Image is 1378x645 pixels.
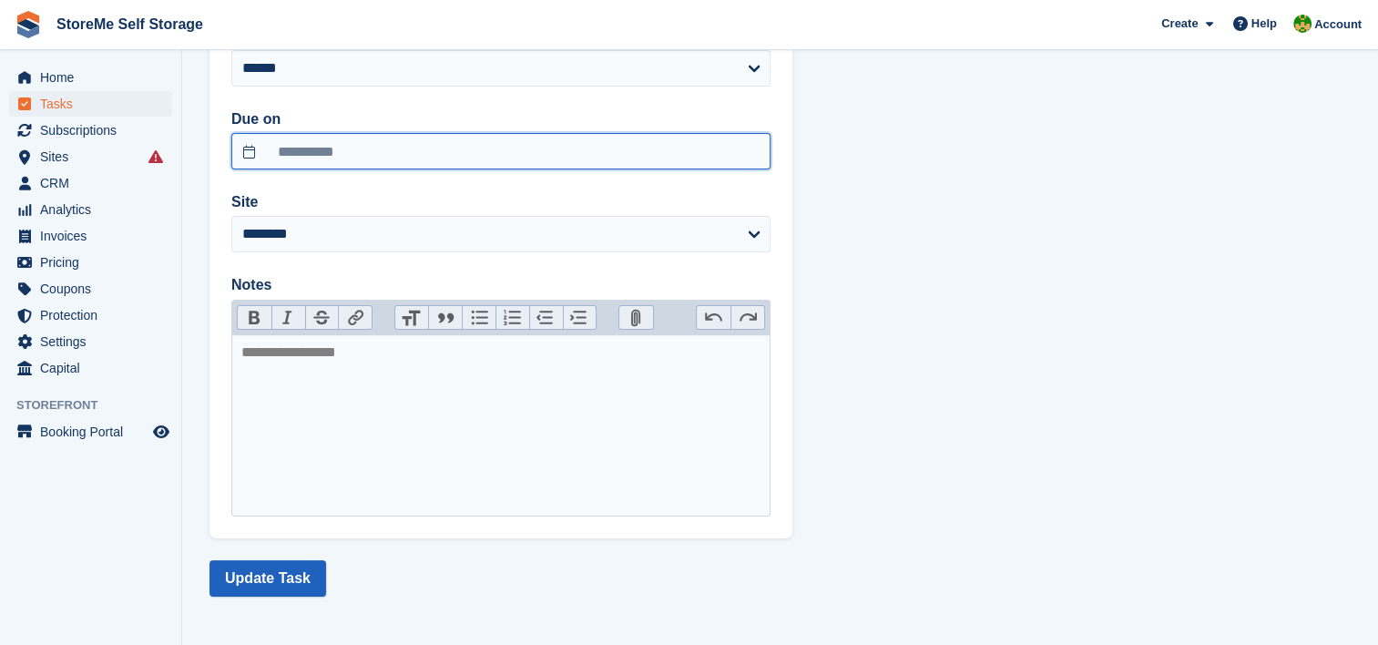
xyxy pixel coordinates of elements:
a: Preview store [150,421,172,443]
button: Redo [730,306,764,330]
span: Sites [40,144,149,169]
a: menu [9,144,172,169]
a: menu [9,419,172,445]
label: Due on [231,108,771,130]
span: Pricing [40,250,149,275]
span: Account [1314,15,1362,34]
button: Link [338,306,372,330]
span: Capital [40,355,149,381]
img: stora-icon-8386f47178a22dfd0bd8f6a31ec36ba5ce8667c1dd55bd0f319d3a0aa187defe.svg [15,11,42,38]
span: Invoices [40,223,149,249]
a: menu [9,250,172,275]
button: Numbers [495,306,529,330]
a: menu [9,355,172,381]
a: menu [9,276,172,302]
button: Quote [428,306,462,330]
button: Update Task [209,560,326,597]
button: Italic [271,306,305,330]
a: StoreMe Self Storage [49,9,210,39]
a: menu [9,65,172,90]
a: menu [9,302,172,328]
img: StorMe [1293,15,1312,33]
button: Attach Files [619,306,653,330]
span: CRM [40,170,149,196]
span: Protection [40,302,149,328]
span: Analytics [40,197,149,222]
span: Subscriptions [40,118,149,143]
a: menu [9,329,172,354]
label: Notes [231,274,771,296]
a: menu [9,118,172,143]
button: Bold [238,306,271,330]
button: Heading [395,306,429,330]
i: Smart entry sync failures have occurred [148,149,163,164]
span: Create [1161,15,1198,33]
button: Decrease Level [529,306,563,330]
span: Tasks [40,91,149,117]
span: Coupons [40,276,149,302]
a: menu [9,170,172,196]
span: Settings [40,329,149,354]
span: Booking Portal [40,419,149,445]
button: Bullets [462,306,495,330]
a: menu [9,91,172,117]
button: Increase Level [563,306,597,330]
span: Home [40,65,149,90]
a: menu [9,197,172,222]
button: Undo [697,306,730,330]
button: Strikethrough [305,306,339,330]
label: Site [231,191,771,213]
a: menu [9,223,172,249]
span: Help [1251,15,1277,33]
span: Storefront [16,396,181,415]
